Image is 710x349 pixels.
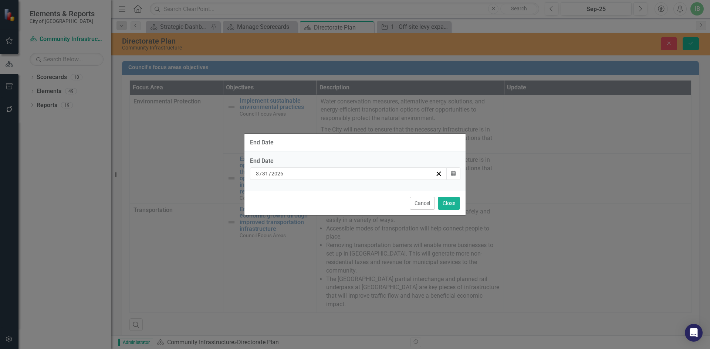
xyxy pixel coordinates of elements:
div: Open Intercom Messenger [685,324,703,342]
button: Close [438,197,460,210]
div: End Date [250,157,460,165]
button: Cancel [410,197,435,210]
div: End Date [250,139,274,146]
span: / [269,170,271,177]
span: / [260,170,262,177]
